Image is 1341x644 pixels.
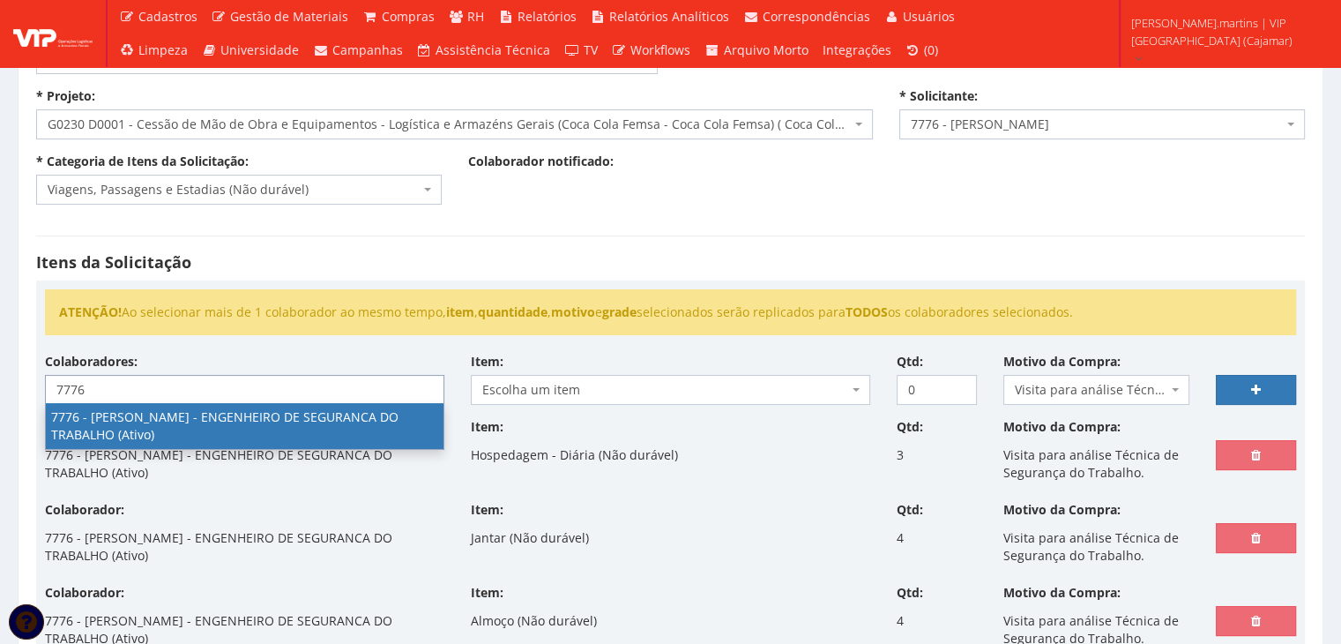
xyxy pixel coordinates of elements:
[911,116,1283,133] span: 7776 - RODRIGO ADRIANO MARTINS
[897,353,923,371] label: Qtd:
[36,175,442,205] span: Viagens, Passagens e Estadias (Não durável)
[13,20,93,47] img: logo
[36,251,191,273] strong: Itens da Solicitação
[897,418,923,436] label: Qtd:
[584,41,598,58] span: TV
[605,34,698,67] a: Workflows
[1015,381,1168,399] span: Visita para análise Técnica de Segurança do Trabalho.
[1003,375,1190,405] span: Visita para análise Técnica de Segurança do Trabalho.
[382,8,435,25] span: Compras
[48,116,851,133] span: G0230 D0001 - Cessão de Mão de Obra e Equipamentos - Logística e Armazéns Gerais (Coca Cola Femsa...
[45,584,124,602] label: Colaborador:
[697,34,816,67] a: Arquivo Morto
[1003,353,1121,371] label: Motivo da Compra:
[1003,440,1190,488] p: Visita para análise Técnica de Segurança do Trabalho.
[138,41,188,58] span: Limpeza
[59,303,122,320] strong: ATENÇÃO!
[45,501,124,519] label: Colaborador:
[195,34,307,67] a: Universidade
[1003,523,1190,571] p: Visita para análise Técnica de Segurança do Trabalho.
[230,8,348,25] span: Gestão de Materiais
[471,375,870,405] span: Escolha um item
[112,34,195,67] a: Limpeza
[602,303,637,320] strong: grade
[1131,14,1318,49] span: [PERSON_NAME].martins | VIP [GEOGRAPHIC_DATA] (Cajamar)
[467,8,484,25] span: RH
[45,353,138,371] label: Colaboradores:
[471,353,503,371] label: Item:
[816,34,898,67] a: Integrações
[924,41,938,58] span: (0)
[471,523,589,553] p: Jantar (Não durável)
[446,303,474,320] strong: item
[59,303,1282,321] li: Ao selecionar mais de 1 colaborador ao mesmo tempo, , , e selecionados serão replicados para os c...
[1003,501,1121,519] label: Motivo da Compra:
[518,8,577,25] span: Relatórios
[482,381,848,399] span: Escolha um item
[48,181,420,198] span: Viagens, Passagens e Estadias (Não durável)
[1003,584,1121,602] label: Motivo da Compra:
[897,584,923,602] label: Qtd:
[551,303,595,320] strong: motivo
[471,501,503,519] label: Item:
[1003,418,1121,436] label: Motivo da Compra:
[45,440,444,488] p: 7776 - [PERSON_NAME] - ENGENHEIRO DE SEGURANCA DO TRABALHO (Ativo)
[897,440,904,470] p: 3
[36,87,95,105] label: * Projeto:
[471,440,678,470] p: Hospedagem - Diária (Não durável)
[897,606,904,636] p: 4
[471,606,597,636] p: Almoço (Não durável)
[36,153,249,170] label: * Categoria de Itens da Solicitação:
[436,41,550,58] span: Assistência Técnica
[46,376,443,404] input: Selecione pelo menos 1 colaborador
[724,41,808,58] span: Arquivo Morto
[899,87,978,105] label: * Solicitante:
[903,8,955,25] span: Usuários
[897,523,904,553] p: 4
[45,523,444,571] p: 7776 - [PERSON_NAME] - ENGENHEIRO DE SEGURANCA DO TRABALHO (Ativo)
[471,584,503,602] label: Item:
[899,109,1305,139] span: 7776 - RODRIGO ADRIANO MARTINS
[557,34,605,67] a: TV
[468,153,614,170] label: Colaborador notificado:
[410,34,558,67] a: Assistência Técnica
[846,303,888,320] strong: TODOS
[306,34,410,67] a: Campanhas
[46,403,443,449] li: 7776 - [PERSON_NAME] - ENGENHEIRO DE SEGURANCA DO TRABALHO (Ativo)
[630,41,690,58] span: Workflows
[609,8,729,25] span: Relatórios Analíticos
[897,501,923,519] label: Qtd:
[36,109,873,139] span: G0230 D0001 - Cessão de Mão de Obra e Equipamentos - Logística e Armazéns Gerais (Coca Cola Femsa...
[138,8,197,25] span: Cadastros
[471,418,503,436] label: Item:
[332,41,403,58] span: Campanhas
[763,8,870,25] span: Correspondências
[220,41,299,58] span: Universidade
[823,41,891,58] span: Integrações
[478,303,548,320] strong: quantidade
[898,34,946,67] a: (0)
